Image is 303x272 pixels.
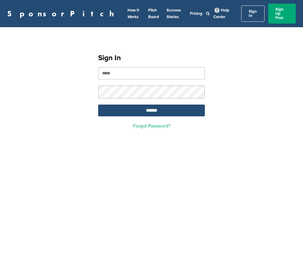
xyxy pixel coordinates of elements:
a: Pitch Board [148,8,159,19]
a: Sign Up Free [268,4,296,24]
h1: Sign In [98,53,205,63]
a: Forgot Password? [133,123,170,129]
a: How It Works [128,8,139,19]
a: Help Center [213,7,229,21]
a: Success Stories [167,8,181,19]
a: SponsorPitch [7,10,118,18]
a: Sign In [241,5,265,22]
a: Pricing [190,11,202,16]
